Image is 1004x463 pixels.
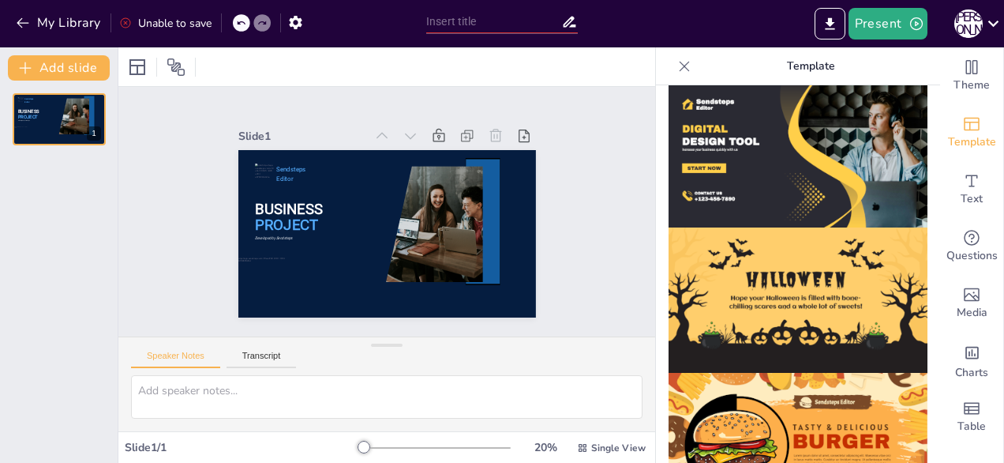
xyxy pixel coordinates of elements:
[940,218,1003,275] div: Get real-time input from your audience
[131,351,220,368] button: Speaker Notes
[946,247,998,265] span: Questions
[255,216,318,234] span: PROJECT
[669,228,927,374] img: thumb-13.png
[955,364,988,382] span: Charts
[669,81,927,228] img: thumb-12.png
[24,98,34,100] span: Sendsteps
[255,235,293,240] span: Developed by Sendsteps
[119,16,212,31] div: Unable to save
[961,190,983,208] span: Text
[238,129,365,144] div: Slide 1
[940,47,1003,104] div: Change the overall theme
[255,201,322,218] span: BUSINESS
[87,126,101,141] div: 1
[167,58,185,77] span: Position
[697,47,924,85] p: Template
[954,9,983,38] div: Ю [PERSON_NAME]
[526,440,564,455] div: 20 %
[227,351,297,368] button: Transcript
[276,166,305,173] span: Sendsteps
[18,114,38,119] span: PROJECT
[24,101,30,104] span: Editor
[954,8,983,40] button: Ю [PERSON_NAME]
[18,120,30,122] span: Developed by Sendsteps
[8,55,110,81] button: Add slide
[13,93,106,145] div: 1
[940,104,1003,161] div: Add ready made slides
[957,304,987,322] span: Media
[849,8,927,40] button: Present
[940,389,1003,446] div: Add a table
[940,161,1003,218] div: Add text boxes
[125,440,359,455] div: Slide 1 / 1
[957,418,986,435] span: Table
[815,8,845,40] button: Export to PowerPoint
[125,55,150,80] div: Layout
[591,442,646,454] span: Single View
[940,332,1003,389] div: Add charts and graphs
[948,134,996,151] span: Template
[953,77,990,94] span: Theme
[18,109,39,115] span: BUSINESS
[426,10,561,33] input: Insert title
[12,10,107,36] button: My Library
[940,275,1003,332] div: Add images, graphics, shapes or video
[276,175,293,183] span: Editor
